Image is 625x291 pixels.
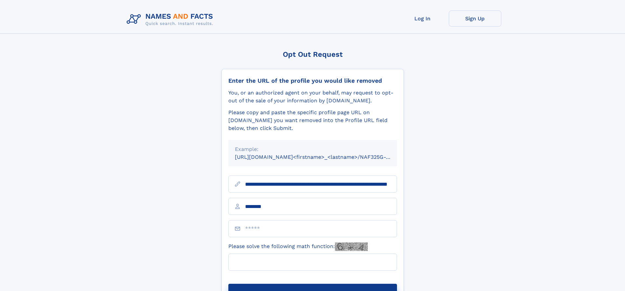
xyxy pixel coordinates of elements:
div: Example: [235,145,390,153]
div: Opt Out Request [221,50,404,58]
div: Enter the URL of the profile you would like removed [228,77,397,84]
a: Sign Up [449,10,501,27]
div: Please copy and paste the specific profile page URL on [DOMAIN_NAME] you want removed into the Pr... [228,109,397,132]
div: You, or an authorized agent on your behalf, may request to opt-out of the sale of your informatio... [228,89,397,105]
a: Log In [396,10,449,27]
small: [URL][DOMAIN_NAME]<firstname>_<lastname>/NAF325G-xxxxxxxx [235,154,409,160]
label: Please solve the following math function: [228,242,368,251]
img: Logo Names and Facts [124,10,219,28]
